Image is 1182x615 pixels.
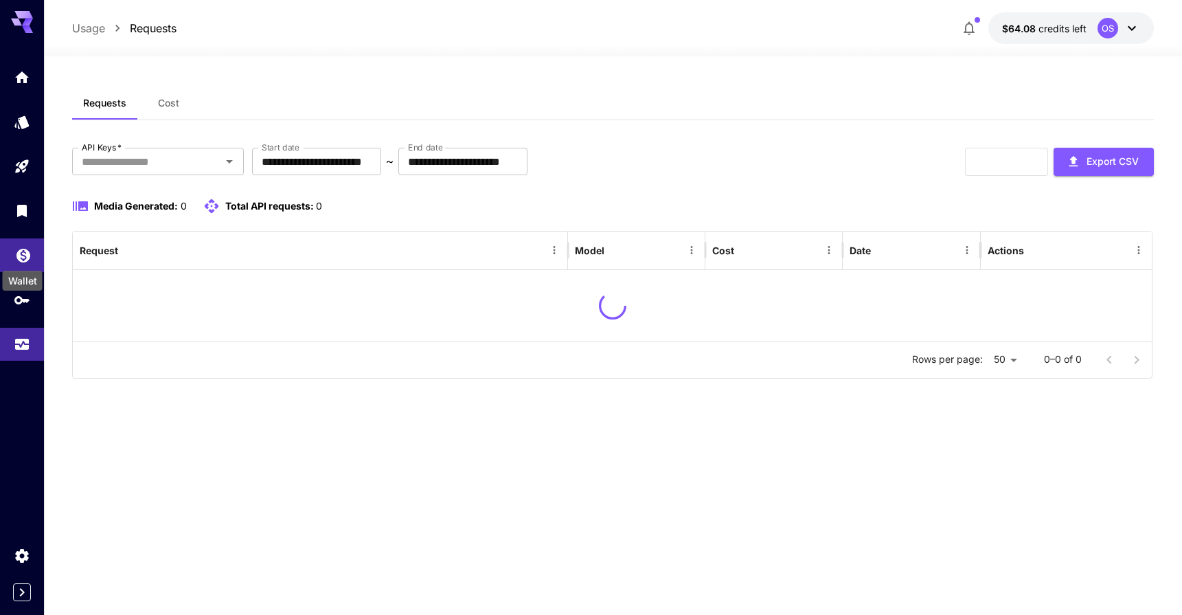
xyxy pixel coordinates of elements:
label: End date [408,142,442,153]
button: Sort [120,241,139,260]
button: Sort [606,241,625,260]
span: Cost [158,97,179,109]
nav: breadcrumb [72,20,177,36]
button: Sort [736,241,755,260]
div: 50 [988,350,1022,370]
button: Menu [1129,241,1148,260]
button: Menu [545,241,564,260]
div: Actions [988,245,1024,256]
div: $64.07662 [1002,21,1087,36]
span: 0 [316,200,322,212]
label: API Keys [82,142,122,153]
a: Requests [130,20,177,36]
div: Request [80,245,118,256]
p: ~ [386,153,394,170]
div: Models [14,113,30,131]
div: Wallet [3,271,43,291]
p: 0–0 of 0 [1044,353,1082,366]
div: Home [14,69,30,86]
button: Menu [682,241,701,260]
div: Model [575,245,604,256]
button: Export CSV [1054,148,1154,176]
p: Rows per page: [912,353,983,366]
button: Expand sidebar [13,583,31,601]
div: Library [14,202,30,219]
span: 0 [181,200,187,212]
span: Media Generated: [94,200,178,212]
div: Date [850,245,871,256]
div: OS [1098,18,1118,38]
button: $64.07662OS [988,12,1154,44]
button: Open [220,152,239,171]
div: Cost [712,245,734,256]
label: Start date [262,142,299,153]
div: Playground [14,158,30,175]
div: Usage [14,331,30,348]
span: $64.08 [1002,23,1038,34]
span: Total API requests: [225,200,314,212]
a: Usage [72,20,105,36]
div: API Keys [14,291,30,309]
button: Menu [957,241,977,260]
span: credits left [1038,23,1087,34]
button: Menu [819,241,839,260]
div: Wallet [15,243,32,260]
span: Requests [83,97,126,109]
button: Sort [872,241,891,260]
div: Settings [14,547,30,564]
